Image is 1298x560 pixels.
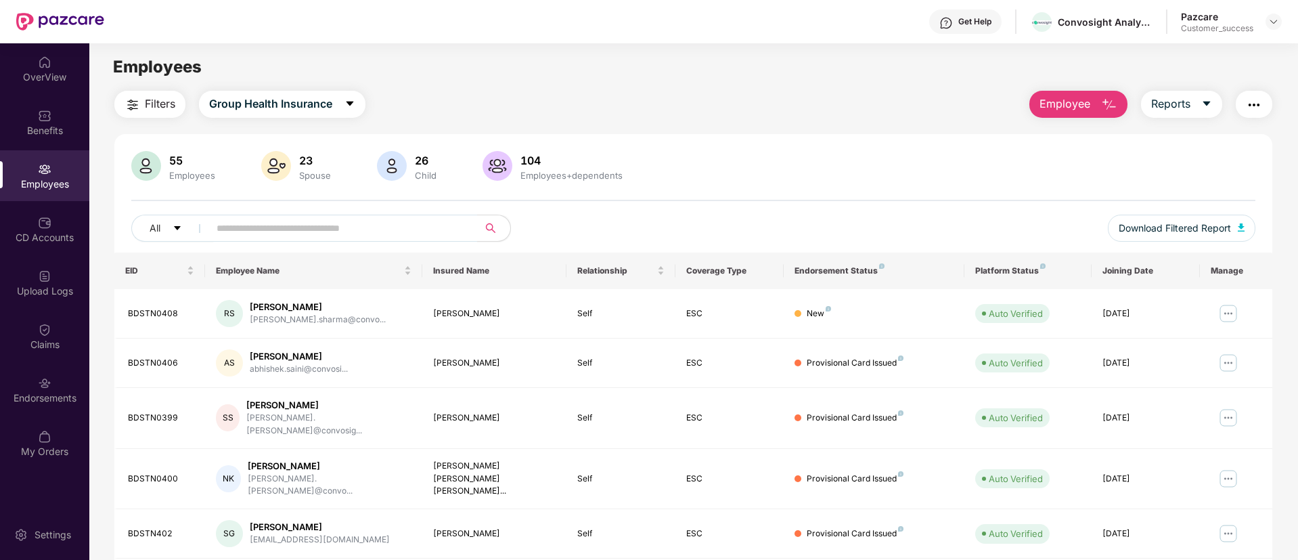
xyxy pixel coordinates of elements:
[477,215,511,242] button: search
[216,465,242,492] div: NK
[131,215,214,242] button: Allcaret-down
[989,356,1043,370] div: Auto Verified
[1058,16,1152,28] div: Convosight Analytics Private Limited
[577,527,664,540] div: Self
[166,154,218,167] div: 55
[1238,223,1245,232] img: svg+xml;base64,PHN2ZyB4bWxucz0iaHR0cDovL3d3dy53My5vcmcvMjAwMC9zdmciIHhtbG5zOnhsaW5rPSJodHRwOi8vd3...
[216,300,243,327] div: RS
[807,412,903,425] div: Provisional Card Issued
[1217,523,1239,544] img: manageButton
[1102,412,1189,425] div: [DATE]
[686,412,773,425] div: ESC
[975,265,1080,276] div: Platform Status
[1101,97,1117,113] img: svg+xml;base64,PHN2ZyB4bWxucz0iaHR0cDovL3d3dy53My5vcmcvMjAwMC9zdmciIHhtbG5zOnhsaW5rPSJodHRwOi8vd3...
[433,307,556,320] div: [PERSON_NAME]
[898,526,903,532] img: svg+xml;base64,PHN2ZyB4bWxucz0iaHR0cDovL3d3dy53My5vcmcvMjAwMC9zdmciIHdpZHRoPSI4IiBoZWlnaHQ9IjgiIH...
[128,473,194,486] div: BDSTN0400
[38,323,51,337] img: svg+xml;base64,PHN2ZyBpZD0iQ2xhaW0iIHhtbG5zPSJodHRwOi8vd3d3LnczLm9yZy8yMDAwL3N2ZyIgd2lkdGg9IjIwIi...
[125,97,141,113] img: svg+xml;base64,PHN2ZyB4bWxucz0iaHR0cDovL3d3dy53My5vcmcvMjAwMC9zdmciIHdpZHRoPSIyNCIgaGVpZ2h0PSIyNC...
[879,263,885,269] img: svg+xml;base64,PHN2ZyB4bWxucz0iaHR0cDovL3d3dy53My5vcmcvMjAwMC9zdmciIHdpZHRoPSI4IiBoZWlnaHQ9IjgiIH...
[566,253,675,289] th: Relationship
[296,170,334,181] div: Spouse
[795,265,954,276] div: Endorsement Status
[1141,91,1222,118] button: Reportscaret-down
[807,473,903,486] div: Provisional Card Issued
[1092,253,1200,289] th: Joining Date
[1029,91,1127,118] button: Employee
[250,521,390,534] div: [PERSON_NAME]
[125,265,184,276] span: EID
[216,520,243,547] div: SG
[296,154,334,167] div: 23
[898,471,903,477] img: svg+xml;base64,PHN2ZyB4bWxucz0iaHR0cDovL3d3dy53My5vcmcvMjAwMC9zdmciIHdpZHRoPSI4IiBoZWlnaHQ9IjgiIH...
[433,460,556,498] div: [PERSON_NAME] [PERSON_NAME] [PERSON_NAME]...
[433,527,556,540] div: [PERSON_NAME]
[30,528,75,542] div: Settings
[577,265,654,276] span: Relationship
[958,16,991,27] div: Get Help
[216,349,243,376] div: AS
[577,412,664,425] div: Self
[1268,16,1279,27] img: svg+xml;base64,PHN2ZyBpZD0iRHJvcGRvd24tMzJ4MzIiIHhtbG5zPSJodHRwOi8vd3d3LnczLm9yZy8yMDAwL3N2ZyIgd2...
[1217,407,1239,429] img: manageButton
[113,57,202,77] span: Employees
[250,301,386,314] div: [PERSON_NAME]
[1200,253,1272,289] th: Manage
[1102,357,1189,370] div: [DATE]
[1217,303,1239,324] img: manageButton
[38,109,51,123] img: svg+xml;base64,PHN2ZyBpZD0iQmVuZWZpdHMiIHhtbG5zPSJodHRwOi8vd3d3LnczLm9yZy8yMDAwL3N2ZyIgd2lkdGg9Ij...
[1217,352,1239,374] img: manageButton
[250,350,348,363] div: [PERSON_NAME]
[433,357,556,370] div: [PERSON_NAME]
[114,91,185,118] button: Filters
[16,13,104,30] img: New Pazcare Logo
[1040,263,1046,269] img: svg+xml;base64,PHN2ZyB4bWxucz0iaHR0cDovL3d3dy53My5vcmcvMjAwMC9zdmciIHdpZHRoPSI4IiBoZWlnaHQ9IjgiIH...
[577,473,664,486] div: Self
[1181,23,1253,34] div: Customer_success
[261,151,291,181] img: svg+xml;base64,PHN2ZyB4bWxucz0iaHR0cDovL3d3dy53My5vcmcvMjAwMC9zdmciIHhtbG5zOnhsaW5rPSJodHRwOi8vd3...
[1102,307,1189,320] div: [DATE]
[150,221,160,236] span: All
[1119,221,1231,236] span: Download Filtered Report
[1181,10,1253,23] div: Pazcare
[166,170,218,181] div: Employees
[248,460,411,473] div: [PERSON_NAME]
[1217,468,1239,490] img: manageButton
[145,95,175,112] span: Filters
[989,411,1043,425] div: Auto Verified
[248,473,411,498] div: [PERSON_NAME].[PERSON_NAME]@convo...
[675,253,784,289] th: Coverage Type
[246,399,411,412] div: [PERSON_NAME]
[209,95,332,112] span: Group Health Insurance
[114,253,205,289] th: EID
[38,270,51,283] img: svg+xml;base64,PHN2ZyBpZD0iVXBsb2FkX0xvZ3MiIGRhdGEtbmFtZT0iVXBsb2FkIExvZ3MiIHhtbG5zPSJodHRwOi8vd3...
[1108,215,1255,242] button: Download Filtered Report
[577,307,664,320] div: Self
[128,307,194,320] div: BDSTN0408
[128,357,194,370] div: BDSTN0406
[483,151,512,181] img: svg+xml;base64,PHN2ZyB4bWxucz0iaHR0cDovL3d3dy53My5vcmcvMjAwMC9zdmciIHhtbG5zOnhsaW5rPSJodHRwOi8vd3...
[128,527,194,540] div: BDSTN402
[216,265,401,276] span: Employee Name
[898,356,903,361] img: svg+xml;base64,PHN2ZyB4bWxucz0iaHR0cDovL3d3dy53My5vcmcvMjAwMC9zdmciIHdpZHRoPSI4IiBoZWlnaHQ9IjgiIH...
[433,412,556,425] div: [PERSON_NAME]
[344,98,355,110] span: caret-down
[686,473,773,486] div: ESC
[38,56,51,69] img: svg+xml;base64,PHN2ZyBpZD0iSG9tZSIgeG1sbnM9Imh0dHA6Ly93d3cudzMub3JnLzIwMDAvc3ZnIiB3aWR0aD0iMjAiIG...
[518,170,625,181] div: Employees+dependents
[128,412,194,425] div: BDSTN0399
[1032,20,1052,25] img: Convo%20Logo.png
[250,363,348,376] div: abhishek.saini@convosi...
[939,16,953,30] img: svg+xml;base64,PHN2ZyBpZD0iSGVscC0zMngzMiIgeG1sbnM9Imh0dHA6Ly93d3cudzMub3JnLzIwMDAvc3ZnIiB3aWR0aD...
[989,472,1043,486] div: Auto Verified
[412,170,439,181] div: Child
[1102,473,1189,486] div: [DATE]
[38,216,51,230] img: svg+xml;base64,PHN2ZyBpZD0iQ0RfQWNjb3VudHMiIGRhdGEtbmFtZT0iQ0QgQWNjb3VudHMiIHhtbG5zPSJodHRwOi8vd3...
[1246,97,1262,113] img: svg+xml;base64,PHN2ZyB4bWxucz0iaHR0cDovL3d3dy53My5vcmcvMjAwMC9zdmciIHdpZHRoPSIyNCIgaGVpZ2h0PSIyNC...
[38,430,51,444] img: svg+xml;base64,PHN2ZyBpZD0iTXlfT3JkZXJzIiBkYXRhLW5hbWU9Ik15IE9yZGVycyIgeG1sbnM9Imh0dHA6Ly93d3cudz...
[14,528,28,542] img: svg+xml;base64,PHN2ZyBpZD0iU2V0dGluZy0yMHgyMCIgeG1sbnM9Imh0dHA6Ly93d3cudzMub3JnLzIwMDAvc3ZnIiB3aW...
[377,151,407,181] img: svg+xml;base64,PHN2ZyB4bWxucz0iaHR0cDovL3d3dy53My5vcmcvMjAwMC9zdmciIHhtbG5zOnhsaW5rPSJodHRwOi8vd3...
[989,307,1043,320] div: Auto Verified
[246,412,411,437] div: [PERSON_NAME].[PERSON_NAME]@convosig...
[807,527,903,540] div: Provisional Card Issued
